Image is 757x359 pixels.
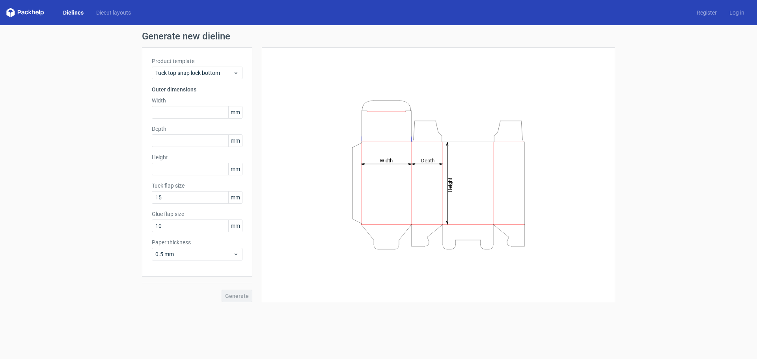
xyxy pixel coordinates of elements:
tspan: Depth [421,157,434,163]
span: mm [228,192,242,203]
span: 0.5 mm [155,250,233,258]
a: Log in [723,9,751,17]
label: Height [152,153,242,161]
label: Tuck flap size [152,182,242,190]
tspan: Width [380,157,393,163]
tspan: Height [447,177,453,192]
span: mm [228,220,242,232]
label: Depth [152,125,242,133]
span: mm [228,163,242,175]
span: Tuck top snap lock bottom [155,69,233,77]
h3: Outer dimensions [152,86,242,93]
h1: Generate new dieline [142,32,615,41]
label: Glue flap size [152,210,242,218]
label: Width [152,97,242,104]
span: mm [228,106,242,118]
span: mm [228,135,242,147]
a: Dielines [57,9,90,17]
label: Product template [152,57,242,65]
a: Register [690,9,723,17]
label: Paper thickness [152,238,242,246]
a: Diecut layouts [90,9,137,17]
